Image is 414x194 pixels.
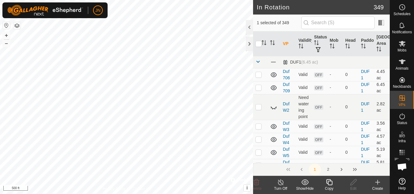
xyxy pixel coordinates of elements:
span: (6.45 ac) [301,60,318,64]
button: 1 [309,163,321,176]
a: DUF1 [361,160,370,171]
p-sorticon: Activate to sort [262,41,266,46]
p-sorticon: Activate to sort [330,44,335,49]
td: 0 [343,81,359,94]
a: Privacy Policy [103,186,125,192]
p-sorticon: Activate to sort [270,41,275,46]
a: Duf 706 [283,69,290,80]
td: Valid [296,120,312,133]
span: OFF [314,137,323,142]
a: DUF1 [361,101,370,113]
td: Valid [296,68,312,81]
span: VPs [399,103,405,107]
a: Duf W3 [283,121,289,132]
div: Edit [341,186,366,191]
p-sorticon: Activate to sort [376,48,381,52]
span: Status [397,121,407,125]
td: 0 [343,133,359,146]
td: 5.19 ac [374,146,390,159]
td: Valid [296,159,312,172]
td: 0 [343,146,359,159]
span: OFF [314,163,323,168]
span: OFF [314,150,323,155]
a: DUF1 [361,121,370,132]
button: Map Layers [13,22,21,29]
img: Gallagher Logo [7,5,83,16]
div: - [330,104,341,110]
td: 0 [343,68,359,81]
td: Valid [296,146,312,159]
div: Copy [317,186,341,191]
a: Help [390,176,414,192]
span: Schedules [393,12,410,16]
button: Next Page [336,163,348,176]
span: Infra [398,139,406,143]
p-sorticon: Activate to sort [345,44,350,49]
th: Paddock [359,31,374,56]
div: - [330,162,341,169]
div: - [330,123,341,130]
div: - [330,136,341,143]
a: Duf W2 [283,101,289,113]
div: DUF1 [283,60,318,65]
td: 4.45 ac [374,68,390,81]
th: Status [312,31,327,56]
button: Reset Map [3,22,10,29]
button: + [3,32,10,39]
span: Help [398,186,406,190]
p-sorticon: Activate to sort [299,44,303,49]
div: Show/Hide [293,186,317,191]
span: OFF [314,85,323,90]
td: 2.82 ac [374,94,390,120]
p-sorticon: Activate to sort [314,41,319,46]
span: JN [95,7,100,14]
td: 0 [343,120,359,133]
span: OFF [314,72,323,77]
th: [GEOGRAPHIC_DATA] Area [374,31,390,56]
td: Need watering point [296,94,312,120]
td: Valid [296,81,312,94]
div: - [330,71,341,78]
span: Neckbands [393,85,411,88]
span: Mobs [398,48,406,52]
span: Heatmap [395,157,409,161]
span: i [246,185,248,190]
a: Duf 709 [283,82,290,93]
th: Mob [327,31,343,56]
td: 4.57 ac [374,133,390,146]
div: - [330,84,341,91]
td: 3.56 ac [374,120,390,133]
div: Turn Off [269,186,293,191]
td: 0 [343,94,359,120]
th: Head [343,31,359,56]
th: Validity [296,31,312,56]
div: - [330,149,341,156]
button: 2 [322,163,334,176]
span: Delete [251,186,262,191]
span: Notifications [392,30,412,34]
a: Duf W6 [283,160,289,171]
p-sorticon: Activate to sort [361,44,366,49]
td: 5.81 ac [374,159,390,172]
button: – [3,40,10,47]
td: Valid [296,133,312,146]
a: DUF1 [361,134,370,145]
div: Open chat [393,158,411,176]
span: OFF [314,105,323,110]
a: DUF1 [361,82,370,93]
h2: In Rotation [257,4,373,11]
input: Search (S) [301,16,375,29]
button: i [244,185,250,191]
span: OFF [314,124,323,129]
th: VP [280,31,296,56]
button: Last Page [349,163,361,176]
a: DUF1 [361,69,370,80]
span: 349 [374,3,384,12]
span: Animals [396,67,409,70]
a: DUF1 [361,147,370,158]
td: 6.45 ac [374,81,390,94]
td: 0 [343,159,359,172]
a: Contact Us [132,186,150,192]
div: Create [366,186,390,191]
a: Duf W4 [283,134,289,145]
